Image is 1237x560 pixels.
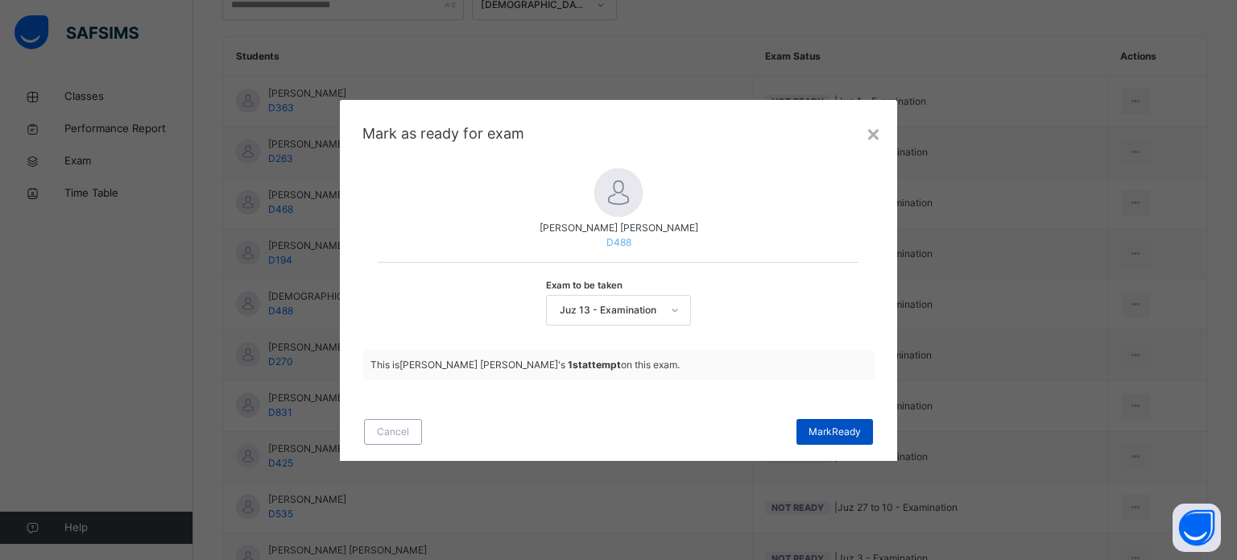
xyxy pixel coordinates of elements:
[362,125,524,142] span: Mark as ready for exam
[866,116,881,150] div: ×
[568,359,621,371] b: 1st attempt
[379,235,858,250] span: D488
[555,303,661,317] div: Juz 13 - Examination
[1173,504,1221,552] button: Open asap
[379,221,858,235] span: [PERSON_NAME] [PERSON_NAME]
[546,279,623,292] span: Exam to be taken
[377,425,409,439] span: Cancel
[370,359,680,371] span: This is [PERSON_NAME] [PERSON_NAME] 's on this exam.
[809,425,861,439] span: Mark Ready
